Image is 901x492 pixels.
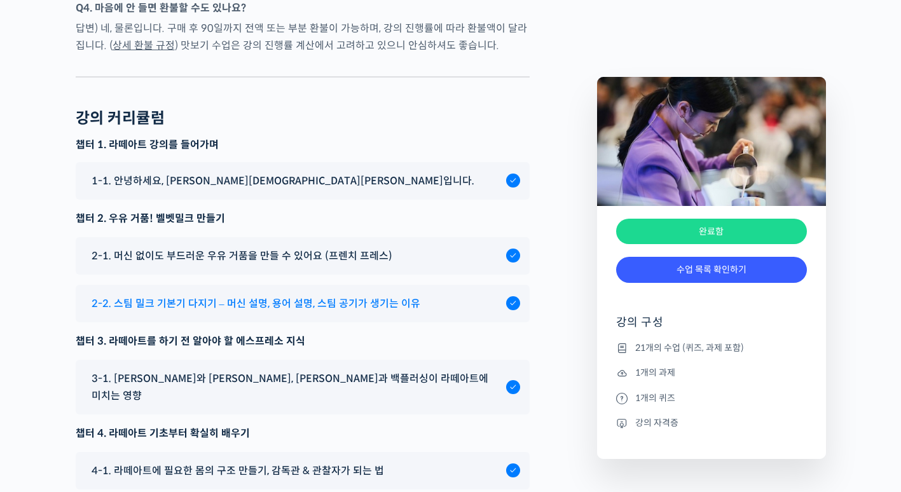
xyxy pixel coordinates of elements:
span: 홈 [40,406,48,416]
h4: 강의 구성 [616,315,807,340]
a: 홈 [4,386,84,418]
h3: 챕터 1. 라떼아트 강의를 들어가며 [76,138,530,152]
li: 1개의 퀴즈 [616,390,807,406]
span: 대화 [116,406,132,416]
a: 3-1. [PERSON_NAME]와 [PERSON_NAME], [PERSON_NAME]과 백플러싱이 라떼아트에 미치는 영향 [85,370,520,404]
span: 설정 [196,406,212,416]
span: 2-2. 스팀 밀크 기본기 다지기 – 머신 설명, 용어 설명, 스팀 공기가 생기는 이유 [92,295,420,312]
a: 1-1. 안녕하세요, [PERSON_NAME][DEMOGRAPHIC_DATA][PERSON_NAME]입니다. [85,172,520,189]
a: 2-2. 스팀 밀크 기본기 다지기 – 머신 설명, 용어 설명, 스팀 공기가 생기는 이유 [85,295,520,312]
a: 수업 목록 확인하기 [616,257,807,283]
div: 완료함 [616,219,807,245]
div: 챕터 4. 라떼아트 기초부터 확실히 배우기 [76,425,530,442]
a: 4-1. 라떼아트에 필요한 몸의 구조 만들기, 감독관 & 관찰자가 되는 법 [85,462,520,479]
li: 1개의 과제 [616,366,807,381]
li: 21개의 수업 (퀴즈, 과제 포함) [616,340,807,355]
h2: 강의 커리큘럼 [76,109,165,128]
a: 상세 환불 규정 [113,39,175,52]
span: 1-1. 안녕하세요, [PERSON_NAME][DEMOGRAPHIC_DATA][PERSON_NAME]입니다. [92,172,474,189]
strong: Q4. 마음에 안 들면 환불할 수도 있나요? [76,1,246,15]
p: 답변) 네, 물론입니다. 구매 후 90일까지 전액 또는 부분 환불이 가능하며, 강의 진행률에 따라 환불액이 달라집니다. ( ) 맛보기 수업은 강의 진행률 계산에서 고려하고 있... [76,20,530,54]
span: 3-1. [PERSON_NAME]와 [PERSON_NAME], [PERSON_NAME]과 백플러싱이 라떼아트에 미치는 영향 [92,370,500,404]
a: 2-1. 머신 없이도 부드러운 우유 거품을 만들 수 있어요 (프렌치 프레스) [85,247,520,264]
div: 챕터 3. 라떼아트를 하기 전 알아야 할 에스프레소 지식 [76,332,530,350]
li: 강의 자격증 [616,415,807,430]
span: 2-1. 머신 없이도 부드러운 우유 거품을 만들 수 있어요 (프렌치 프레스) [92,247,392,264]
a: 설정 [164,386,244,418]
div: 챕터 2. 우유 거품! 벨벳밀크 만들기 [76,210,530,227]
span: 4-1. 라떼아트에 필요한 몸의 구조 만들기, 감독관 & 관찰자가 되는 법 [92,462,384,479]
a: 대화 [84,386,164,418]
